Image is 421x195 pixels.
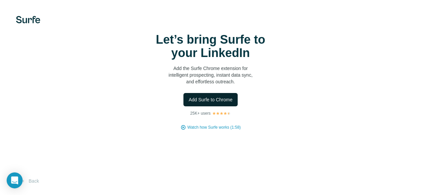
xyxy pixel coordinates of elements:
[183,93,238,106] button: Add Surfe to Chrome
[144,65,277,85] p: Add the Surfe Chrome extension for intelligent prospecting, instant data sync, and effortless out...
[16,16,40,23] img: Surfe's logo
[187,124,241,130] button: Watch how Surfe works (1:58)
[190,110,210,116] p: 25K+ users
[16,175,44,187] button: Back
[7,172,23,188] div: Open Intercom Messenger
[189,96,233,103] span: Add Surfe to Chrome
[144,33,277,60] h1: Let’s bring Surfe to your LinkedIn
[212,111,231,115] img: Rating Stars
